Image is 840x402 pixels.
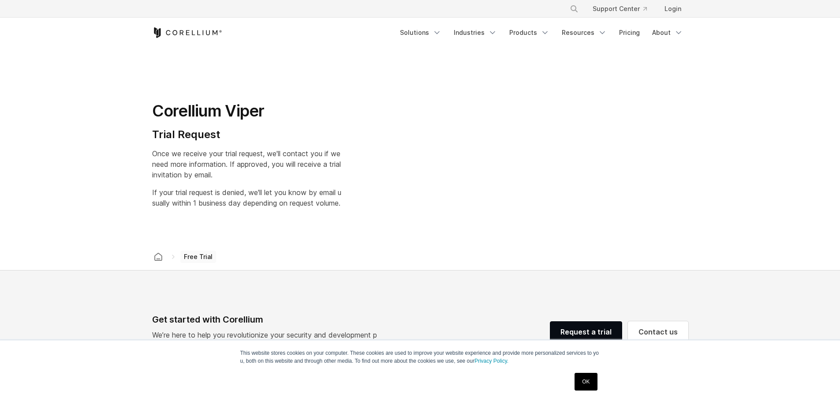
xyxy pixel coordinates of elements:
[152,128,344,141] h4: Trial Request
[566,1,582,17] button: Search
[550,321,622,342] a: Request a trial
[180,251,216,263] span: Free Trial
[152,330,378,351] p: We’re here to help you revolutionize your security and development practices with pioneering tech...
[559,1,688,17] div: Navigation Menu
[240,349,600,365] p: This website stores cookies on your computer. These cookies are used to improve your website expe...
[152,188,341,207] span: If your trial request is denied, we'll let you know by email usually within 1 business day depend...
[152,101,344,121] h1: Corellium Viper
[614,25,645,41] a: Pricing
[150,251,166,263] a: Corellium home
[474,358,508,364] a: Privacy Policy.
[556,25,612,41] a: Resources
[395,25,688,41] div: Navigation Menu
[395,25,447,41] a: Solutions
[152,313,378,326] div: Get started with Corellium
[152,27,222,38] a: Corellium Home
[628,321,688,342] a: Contact us
[575,373,597,391] a: OK
[448,25,502,41] a: Industries
[647,25,688,41] a: About
[152,149,341,179] span: Once we receive your trial request, we'll contact you if we need more information. If approved, y...
[504,25,555,41] a: Products
[586,1,654,17] a: Support Center
[657,1,688,17] a: Login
